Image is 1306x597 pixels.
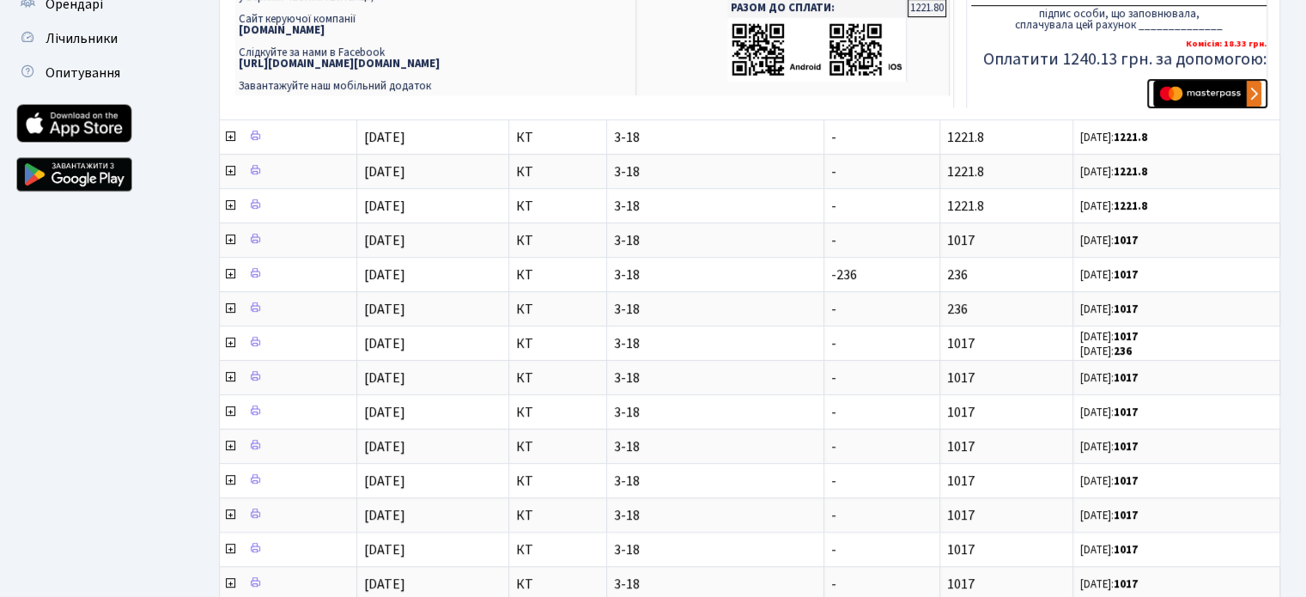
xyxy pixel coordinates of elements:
span: - [831,162,836,181]
span: 1017 [947,334,975,353]
span: 3-18 [614,474,817,488]
span: КТ [516,371,599,385]
span: КТ [516,543,599,557]
b: 1017 [1114,473,1138,489]
span: [DATE] [364,300,405,319]
span: КТ [516,509,599,522]
span: КТ [516,337,599,350]
span: - [831,128,836,147]
b: 1017 [1114,267,1138,283]
span: 1017 [947,540,975,559]
small: [DATE]: [1080,542,1138,557]
span: - [831,369,836,387]
span: 3-18 [614,440,817,454]
span: [DATE] [364,472,405,490]
b: [URL][DOMAIN_NAME][DOMAIN_NAME] [239,56,440,71]
span: 236 [947,300,968,319]
span: 1017 [947,369,975,387]
span: КТ [516,165,599,179]
span: - [831,575,836,594]
b: 1017 [1114,439,1138,454]
span: 1017 [947,506,975,525]
b: Комісія: 18.33 грн. [1186,37,1267,50]
b: 1221.8 [1114,130,1147,145]
small: [DATE]: [1080,405,1138,420]
b: 1017 [1114,233,1138,248]
small: [DATE]: [1080,473,1138,489]
span: 1221.8 [947,162,984,181]
span: КТ [516,474,599,488]
b: 1017 [1114,329,1138,344]
span: 3-18 [614,509,817,522]
b: 1017 [1114,508,1138,523]
span: КТ [516,577,599,591]
span: 3-18 [614,371,817,385]
span: 3-18 [614,165,817,179]
small: [DATE]: [1080,164,1147,180]
small: [DATE]: [1080,439,1138,454]
small: [DATE]: [1080,267,1138,283]
b: 1221.8 [1114,164,1147,180]
small: [DATE]: [1080,576,1138,592]
span: [DATE] [364,128,405,147]
span: 1017 [947,575,975,594]
span: 3-18 [614,405,817,419]
span: 3-18 [614,577,817,591]
b: 1017 [1114,542,1138,557]
span: 1017 [947,437,975,456]
span: - [831,197,836,216]
h5: Оплатити 1240.13 грн. за допомогою: [971,49,1267,70]
span: 3-18 [614,543,817,557]
span: [DATE] [364,437,405,456]
b: 1017 [1114,302,1138,317]
b: 236 [1114,344,1132,359]
span: КТ [516,234,599,247]
b: [DOMAIN_NAME] [239,22,325,38]
span: 1221.8 [947,197,984,216]
span: 3-18 [614,268,817,282]
span: - [831,540,836,559]
small: [DATE]: [1080,370,1138,386]
span: [DATE] [364,540,405,559]
span: [DATE] [364,575,405,594]
small: [DATE]: [1080,344,1132,359]
span: КТ [516,268,599,282]
img: apps-qrcodes.png [731,21,902,77]
span: - [831,300,836,319]
small: [DATE]: [1080,302,1138,317]
b: 1017 [1114,405,1138,420]
small: [DATE]: [1080,198,1147,214]
small: [DATE]: [1080,329,1138,344]
span: КТ [516,131,599,144]
b: 1017 [1114,576,1138,592]
span: 1017 [947,231,975,250]
span: [DATE] [364,403,405,422]
span: [DATE] [364,162,405,181]
small: [DATE]: [1080,130,1147,145]
span: Лічильники [46,29,118,48]
span: 1017 [947,472,975,490]
span: [DATE] [364,369,405,387]
a: Опитування [9,56,180,90]
span: Опитування [46,64,120,82]
span: 3-18 [614,337,817,350]
b: 1221.8 [1114,198,1147,214]
span: 1221.8 [947,128,984,147]
div: підпис особи, що заповнювала, сплачувала цей рахунок ______________ [971,5,1267,31]
b: 1017 [1114,370,1138,386]
span: 3-18 [614,302,817,316]
span: - [831,403,836,422]
span: 3-18 [614,199,817,213]
span: [DATE] [364,197,405,216]
a: Лічильники [9,21,180,56]
span: КТ [516,440,599,454]
span: КТ [516,302,599,316]
img: Masterpass [1153,81,1261,107]
span: 3-18 [614,234,817,247]
span: - [831,231,836,250]
span: - [831,506,836,525]
small: [DATE]: [1080,233,1138,248]
span: [DATE] [364,231,405,250]
span: КТ [516,405,599,419]
span: [DATE] [364,506,405,525]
